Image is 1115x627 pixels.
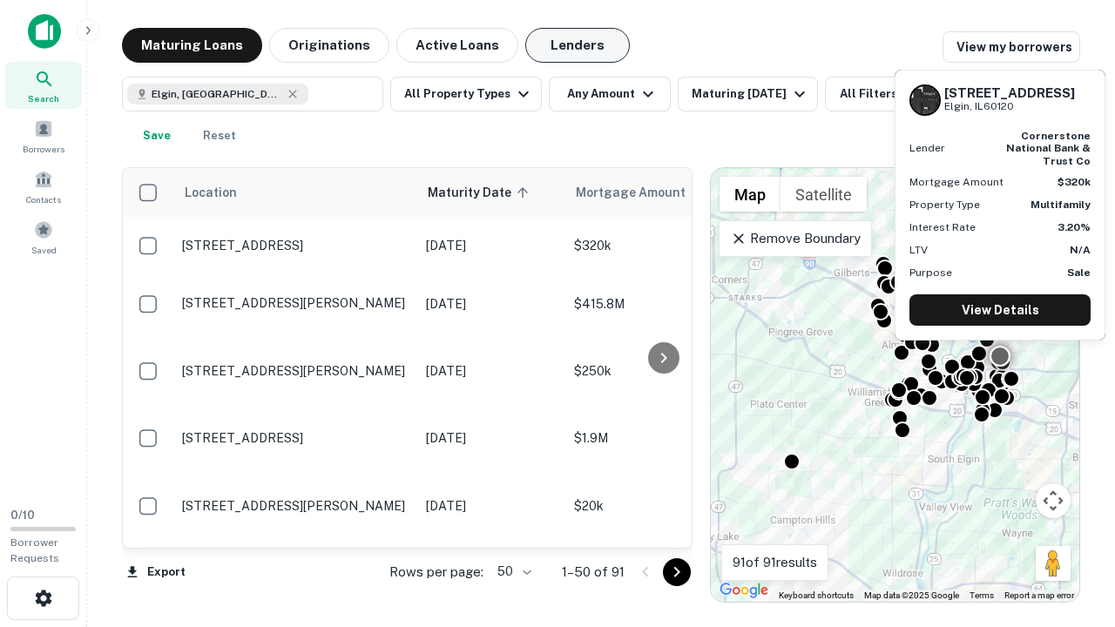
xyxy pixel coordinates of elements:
a: Borrowers [5,112,82,159]
img: capitalize-icon.png [28,14,61,49]
span: Maturity Date [428,182,534,203]
span: Location [184,182,237,203]
strong: Sale [1067,266,1091,279]
strong: cornerstone national bank & trust co [1006,130,1091,167]
button: Go to next page [663,558,691,586]
p: LTV [909,242,928,258]
button: Any Amount [549,77,671,111]
a: Terms [970,590,994,600]
a: View Details [909,294,1091,326]
p: Elgin, IL60120 [944,98,1075,115]
img: Google [715,579,773,602]
span: Elgin, [GEOGRAPHIC_DATA], [GEOGRAPHIC_DATA] [152,86,282,102]
p: [STREET_ADDRESS][PERSON_NAME] [182,498,409,514]
div: 0 0 [711,168,1079,602]
a: View my borrowers [943,31,1080,63]
a: Open this area in Google Maps (opens a new window) [715,579,773,602]
button: All Property Types [390,77,542,111]
span: Mortgage Amount [576,182,708,203]
button: Originations [269,28,389,63]
span: Borrowers [23,142,64,156]
p: Rows per page: [389,562,483,583]
a: Contacts [5,163,82,210]
div: Maturing [DATE] [692,84,810,104]
button: Show satellite imagery [780,177,867,212]
p: 1–50 of 91 [562,562,625,583]
strong: 3.20% [1058,221,1091,233]
strong: N/A [1070,244,1091,256]
p: $250k [574,361,748,381]
p: [DATE] [426,294,557,313]
h6: [STREET_ADDRESS] [944,85,1075,101]
p: [STREET_ADDRESS][PERSON_NAME] [182,295,409,311]
button: Maturing Loans [122,28,262,63]
p: Lender [909,140,945,156]
p: [STREET_ADDRESS][PERSON_NAME] [182,363,409,379]
p: $1.9M [574,428,748,448]
p: Property Type [909,197,980,212]
strong: $320k [1058,176,1091,188]
p: Remove Boundary [730,228,860,249]
a: Report a map error [1004,590,1074,600]
p: [DATE] [426,496,557,516]
button: Map camera controls [1036,483,1071,518]
span: 0 / 10 [10,509,35,522]
div: 50 [490,559,534,584]
button: Active Loans [396,28,518,63]
p: [DATE] [426,428,557,448]
p: [STREET_ADDRESS] [182,430,409,446]
p: $20k [574,496,748,516]
button: Keyboard shortcuts [779,590,854,602]
span: Search [28,91,59,105]
th: Mortgage Amount [565,168,757,217]
p: $320k [574,236,748,255]
p: $415.8M [574,294,748,313]
span: Borrower Requests [10,536,59,564]
button: Export [122,559,190,585]
button: Reset [192,118,247,153]
p: Mortgage Amount [909,174,1003,190]
a: Search [5,62,82,109]
span: Saved [31,243,57,257]
p: Purpose [909,265,952,280]
button: All Filters [825,77,912,111]
p: 91 of 91 results [733,552,817,573]
p: [STREET_ADDRESS] [182,238,409,253]
th: Maturity Date [417,168,565,217]
iframe: Chat Widget [1028,488,1115,571]
p: Interest Rate [909,219,976,235]
button: Save your search to get updates of matches that match your search criteria. [129,118,185,153]
button: Lenders [525,28,630,63]
p: [DATE] [426,236,557,255]
button: Maturing [DATE] [678,77,818,111]
span: Map data ©2025 Google [864,590,959,600]
p: [DATE] [426,361,557,381]
strong: Multifamily [1031,199,1091,211]
span: Contacts [26,192,61,206]
a: Saved [5,213,82,260]
th: Location [173,168,417,217]
button: Show street map [720,177,780,212]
